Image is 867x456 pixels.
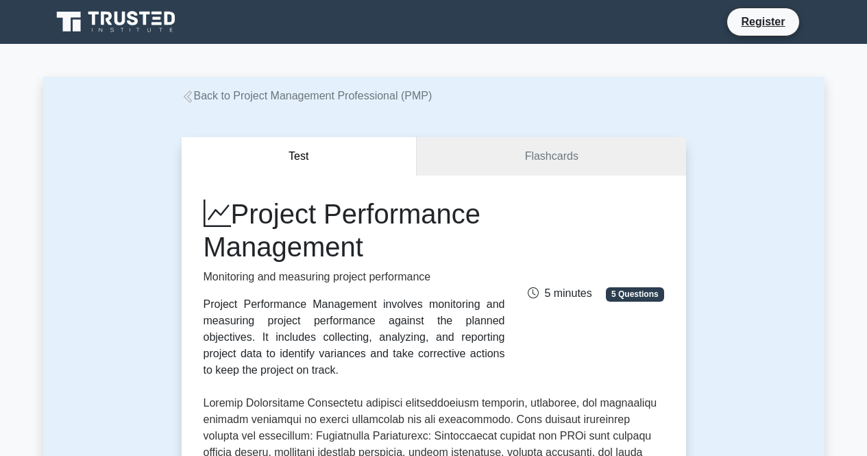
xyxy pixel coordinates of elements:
[182,137,417,176] button: Test
[204,296,505,379] div: Project Performance Management involves monitoring and measuring project performance against the ...
[733,13,793,30] a: Register
[204,197,505,263] h1: Project Performance Management
[204,269,505,285] p: Monitoring and measuring project performance
[182,90,432,101] a: Back to Project Management Professional (PMP)
[606,287,663,301] span: 5 Questions
[528,287,591,299] span: 5 minutes
[417,137,685,176] a: Flashcards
